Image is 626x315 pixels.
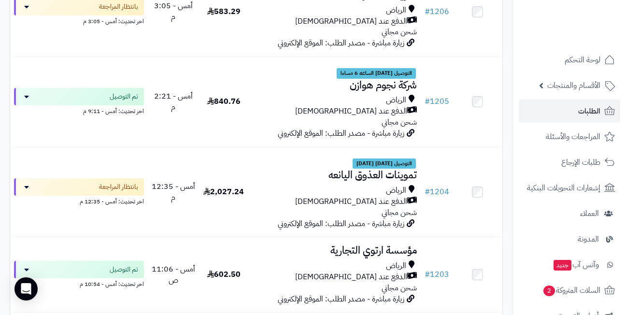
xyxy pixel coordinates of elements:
[527,181,600,195] span: إشعارات التحويلات البنكية
[382,282,417,294] span: شحن مجاني
[14,277,38,301] div: Open Intercom Messenger
[425,269,430,280] span: #
[14,278,144,288] div: اخر تحديث: أمس - 10:54 م
[425,186,430,198] span: #
[295,16,407,27] span: الدفع عند [DEMOGRAPHIC_DATA]
[425,96,430,107] span: #
[519,228,620,251] a: المدونة
[203,186,244,198] span: 2,027.24
[337,68,416,79] span: التوصيل [DATE] الساعه 6 مساءا
[546,130,600,143] span: المراجعات والأسئلة
[519,279,620,302] a: السلات المتروكة2
[99,182,138,192] span: بانتظار المراجعة
[353,158,416,169] span: التوصيل [DATE] [DATE]
[14,105,144,115] div: اخر تحديث: أمس - 9:11 م
[386,5,406,16] span: الرياض
[425,269,449,280] a: #1203
[553,258,599,272] span: وآتس آب
[295,196,407,207] span: الدفع عند [DEMOGRAPHIC_DATA]
[382,26,417,38] span: شحن مجاني
[152,263,195,286] span: أمس - 11:06 ص
[110,265,138,274] span: تم التوصيل
[382,116,417,128] span: شحن مجاني
[554,260,571,271] span: جديد
[278,37,404,49] span: زيارة مباشرة - مصدر الطلب: الموقع الإلكتروني
[252,245,417,256] h3: مؤسسة ارتوي التجارية
[295,272,407,283] span: الدفع عند [DEMOGRAPHIC_DATA]
[278,128,404,139] span: زيارة مباشرة - مصدر الطلب: الموقع الإلكتروني
[252,170,417,181] h3: تموينات العذوق اليانعه
[519,125,620,148] a: المراجعات والأسئلة
[207,269,241,280] span: 602.50
[425,186,449,198] a: #1204
[14,15,144,26] div: اخر تحديث: أمس - 3:05 م
[542,284,600,297] span: السلات المتروكة
[252,80,417,91] h3: شركة نجوم هوازن
[152,181,195,203] span: أمس - 12:35 م
[386,95,406,106] span: الرياض
[386,260,406,272] span: الرياض
[519,202,620,225] a: العملاء
[561,156,600,169] span: طلبات الإرجاع
[519,48,620,72] a: لوحة التحكم
[278,293,404,305] span: زيارة مباشرة - مصدر الطلب: الموقع الإلكتروني
[578,232,599,246] span: المدونة
[99,2,138,12] span: بانتظار المراجعة
[547,79,600,92] span: الأقسام والمنتجات
[14,196,144,206] div: اخر تحديث: أمس - 12:35 م
[382,207,417,218] span: شحن مجاني
[207,6,241,17] span: 583.29
[519,151,620,174] a: طلبات الإرجاع
[425,6,430,17] span: #
[543,286,555,296] span: 2
[560,26,617,46] img: logo-2.png
[278,218,404,229] span: زيارة مباشرة - مصدر الطلب: الموقع الإلكتروني
[207,96,241,107] span: 840.76
[519,176,620,200] a: إشعارات التحويلات البنكية
[565,53,600,67] span: لوحة التحكم
[110,92,138,101] span: تم التوصيل
[425,96,449,107] a: #1205
[578,104,600,118] span: الطلبات
[295,106,407,117] span: الدفع عند [DEMOGRAPHIC_DATA]
[519,253,620,276] a: وآتس آبجديد
[425,6,449,17] a: #1206
[519,100,620,123] a: الطلبات
[580,207,599,220] span: العملاء
[154,90,193,113] span: أمس - 2:21 م
[386,185,406,196] span: الرياض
